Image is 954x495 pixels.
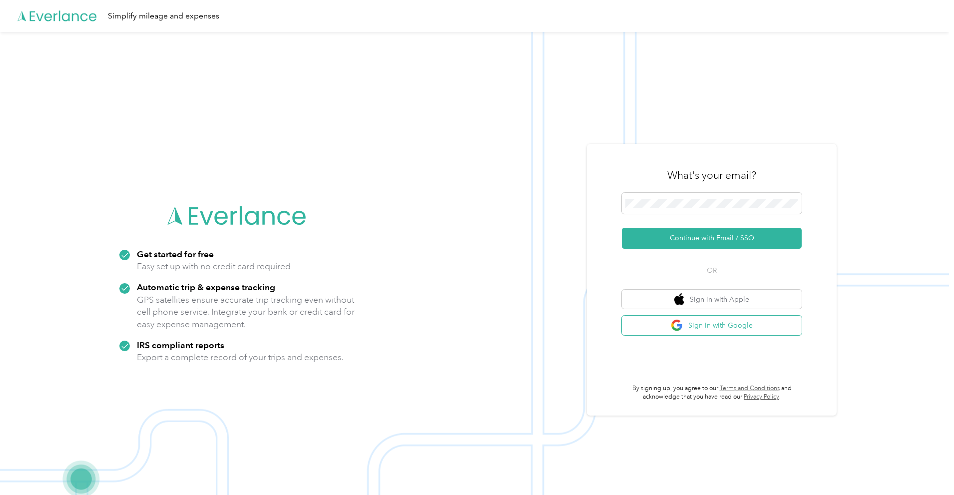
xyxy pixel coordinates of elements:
[108,10,219,22] div: Simplify mileage and expenses
[137,294,355,331] p: GPS satellites ensure accurate trip tracking even without cell phone service. Integrate your bank...
[622,228,802,249] button: Continue with Email / SSO
[694,265,729,276] span: OR
[622,384,802,402] p: By signing up, you agree to our and acknowledge that you have read our .
[137,249,214,259] strong: Get started for free
[622,290,802,309] button: apple logoSign in with Apple
[667,168,756,182] h3: What's your email?
[137,260,291,273] p: Easy set up with no credit card required
[137,340,224,350] strong: IRS compliant reports
[137,351,344,364] p: Export a complete record of your trips and expenses.
[137,282,275,292] strong: Automatic trip & expense tracking
[671,319,683,332] img: google logo
[674,293,684,306] img: apple logo
[744,393,779,401] a: Privacy Policy
[622,316,802,335] button: google logoSign in with Google
[720,385,780,392] a: Terms and Conditions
